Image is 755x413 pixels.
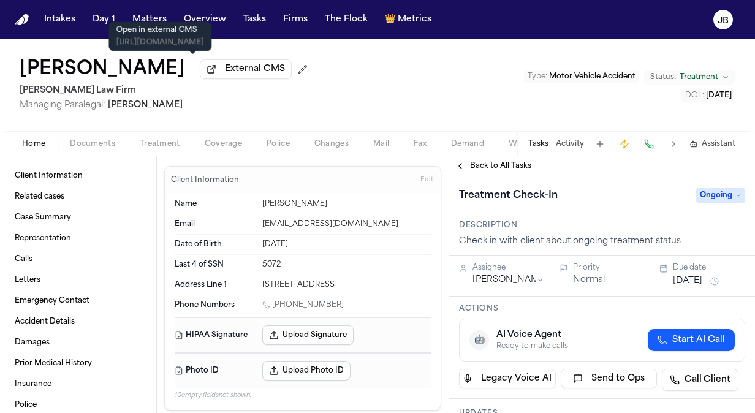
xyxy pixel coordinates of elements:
[175,361,255,381] dt: Photo ID
[10,312,146,332] a: Accident Details
[385,13,395,26] span: crown
[707,274,722,289] button: Snooze task
[15,171,83,181] span: Client Information
[10,291,146,311] a: Emergency Contact
[685,92,704,99] span: DOL :
[706,92,732,99] span: [DATE]
[20,59,185,81] button: Edit matter name
[648,329,735,351] button: Start AI Call
[116,37,204,47] p: [URL][DOMAIN_NAME]
[314,139,349,149] span: Changes
[262,219,431,229] div: [EMAIL_ADDRESS][DOMAIN_NAME]
[640,135,658,153] button: Make a Call
[449,161,537,171] button: Back to All Tasks
[672,334,725,346] span: Start AI Call
[10,374,146,394] a: Insurance
[472,263,545,273] div: Assignee
[10,249,146,269] a: Calls
[561,369,658,388] button: Send to Ops
[39,9,80,31] button: Intakes
[451,139,484,149] span: Demand
[420,176,433,184] span: Edit
[417,170,437,190] button: Edit
[644,70,735,85] button: Change status from Treatment
[88,9,120,31] button: Day 1
[175,199,255,209] dt: Name
[474,334,485,346] span: 🤖
[15,379,51,389] span: Insurance
[681,89,735,102] button: Edit DOL: 2025-08-11
[262,260,431,270] div: 5072
[262,325,354,345] button: Upload Signature
[414,139,427,149] span: Fax
[454,186,563,205] h1: Treatment Check-In
[549,73,635,80] span: Motor Vehicle Accident
[15,254,32,264] span: Calls
[470,161,531,171] span: Back to All Tasks
[509,139,556,149] span: Workspaces
[205,139,242,149] span: Coverage
[20,59,185,81] h1: [PERSON_NAME]
[15,358,92,368] span: Prior Medical History
[108,100,183,110] span: [PERSON_NAME]
[267,139,290,149] span: Police
[10,208,146,227] a: Case Summary
[380,9,436,31] button: crownMetrics
[616,135,633,153] button: Create Immediate Task
[459,369,556,388] button: Legacy Voice AI
[573,263,645,273] div: Priority
[200,59,292,79] button: External CMS
[373,139,389,149] span: Mail
[10,229,146,248] a: Representation
[320,9,373,31] button: The Flock
[398,13,431,26] span: Metrics
[15,400,37,410] span: Police
[175,219,255,229] dt: Email
[10,354,146,373] a: Prior Medical History
[20,100,105,110] span: Managing Paralegal:
[22,139,45,149] span: Home
[496,329,568,341] div: AI Voice Agent
[573,274,605,286] button: Normal
[175,260,255,270] dt: Last 4 of SSN
[10,333,146,352] a: Damages
[673,263,745,273] div: Due date
[262,240,431,249] div: [DATE]
[15,296,89,306] span: Emergency Contact
[225,63,285,75] span: External CMS
[262,199,431,209] div: [PERSON_NAME]
[262,361,351,381] button: Upload Photo ID
[459,304,745,314] h3: Actions
[238,9,271,31] button: Tasks
[278,9,313,31] button: Firms
[179,9,231,31] button: Overview
[175,280,255,290] dt: Address Line 1
[10,166,146,186] a: Client Information
[15,338,50,347] span: Damages
[169,175,241,185] h3: Client Information
[528,139,548,149] button: Tasks
[528,73,547,80] span: Type :
[175,325,255,345] dt: HIPAA Signature
[175,240,255,249] dt: Date of Birth
[556,139,584,149] button: Activity
[689,139,735,149] button: Assistant
[20,83,313,98] h2: [PERSON_NAME] Law Firm
[673,275,702,287] button: [DATE]
[70,139,115,149] span: Documents
[175,300,235,310] span: Phone Numbers
[10,187,146,206] a: Related cases
[459,235,745,248] div: Check in with client about ongoing treatment status
[140,139,180,149] span: Treatment
[10,270,146,290] a: Letters
[591,135,609,153] button: Add Task
[15,192,64,202] span: Related cases
[15,233,71,243] span: Representation
[15,275,40,285] span: Letters
[175,391,431,400] p: 10 empty fields not shown.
